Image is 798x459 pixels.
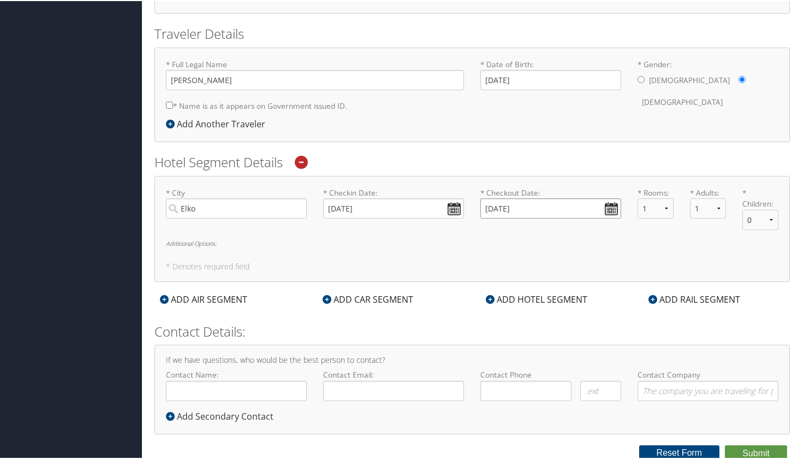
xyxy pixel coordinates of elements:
[166,58,464,89] label: * Full Legal Name
[638,58,778,112] label: * Gender:
[638,380,778,400] input: Contact Company
[154,321,790,340] h2: Contact Details:
[644,292,746,305] div: ADD RAIL SEGMENT
[154,23,790,42] h2: Traveler Details
[318,292,419,305] div: ADD CAR SEGMENT
[649,69,730,90] label: [DEMOGRAPHIC_DATA]
[166,186,307,217] label: * City
[166,69,464,89] input: * Full Legal Name
[323,368,464,399] label: Contact Email:
[166,116,271,130] div: Add Another Traveler
[642,91,723,111] label: [DEMOGRAPHIC_DATA]
[480,58,621,89] label: * Date of Birth:
[323,380,464,400] input: Contact Email:
[742,186,778,209] label: * Children:
[323,197,464,217] input: * Checkin Date:
[166,239,778,245] h6: Additional Options:
[480,186,621,217] label: * Checkout Date:
[166,380,307,400] input: Contact Name:
[166,262,778,269] h5: * Denotes required field
[480,368,621,379] label: Contact Phone
[638,368,778,399] label: Contact Company
[638,186,674,197] label: * Rooms:
[480,197,621,217] input: * Checkout Date:
[480,69,621,89] input: * Date of Birth:
[166,355,778,363] h4: If we have questions, who would be the best person to contact?
[580,380,621,400] input: .ext
[638,75,645,82] input: * Gender:[DEMOGRAPHIC_DATA][DEMOGRAPHIC_DATA]
[166,95,347,115] label: * Name is as it appears on Government issued ID.
[323,186,464,217] label: * Checkin Date:
[690,186,726,197] label: * Adults:
[166,409,279,422] div: Add Secondary Contact
[739,75,746,82] input: * Gender:[DEMOGRAPHIC_DATA][DEMOGRAPHIC_DATA]
[480,292,593,305] div: ADD HOTEL SEGMENT
[154,292,253,305] div: ADD AIR SEGMENT
[154,152,790,170] h2: Hotel Segment Details
[166,368,307,399] label: Contact Name:
[166,101,173,108] input: * Name is as it appears on Government issued ID.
